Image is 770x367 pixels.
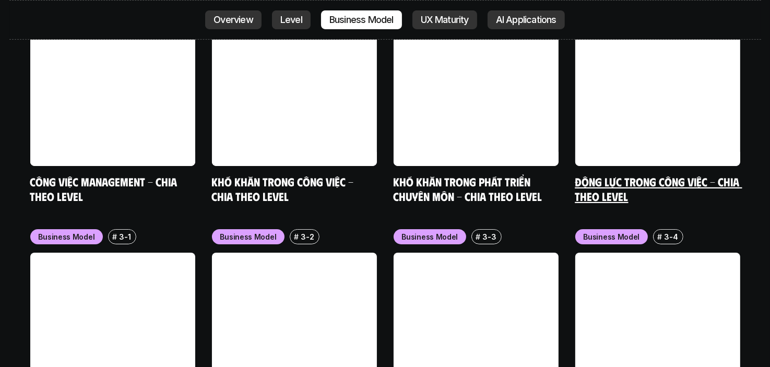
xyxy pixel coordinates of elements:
a: Khó khăn trong công việc - Chia theo Level [212,174,357,203]
p: 3-1 [120,231,131,242]
p: Business Model [584,231,640,242]
p: 3-2 [301,231,314,242]
a: Khó khăn trong phát triển chuyên môn - Chia theo level [394,174,542,203]
a: Overview [205,10,262,29]
p: 3-4 [665,231,678,242]
a: Công việc Management - Chia theo level [30,174,180,203]
h6: # [476,233,480,241]
p: Business Model [39,231,95,242]
p: 3-3 [483,231,496,242]
h6: # [657,233,662,241]
h6: # [294,233,299,241]
a: Động lực trong công việc - Chia theo Level [575,174,742,203]
p: Business Model [402,231,458,242]
p: Business Model [220,231,277,242]
h6: # [112,233,117,241]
